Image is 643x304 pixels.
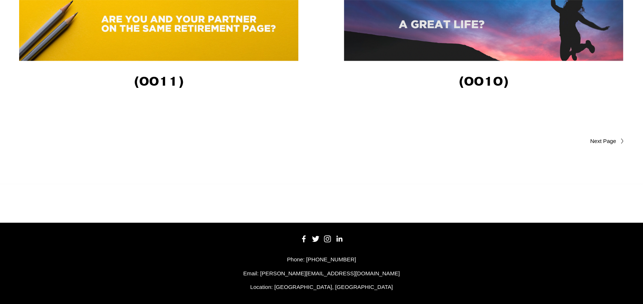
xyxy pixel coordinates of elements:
p: Location: [GEOGRAPHIC_DATA], [GEOGRAPHIC_DATA] [19,283,624,292]
p: Email: [PERSON_NAME][EMAIL_ADDRESS][DOMAIN_NAME] [19,269,624,278]
a: LinkedIn [335,235,343,243]
p: Phone: [PHONE_NUMBER] [19,255,624,264]
a: Twitter [312,235,319,243]
strong: (0011) [134,73,184,89]
a: Instagram [324,235,331,243]
strong: (0010) [459,73,509,89]
a: Facebook [300,235,308,243]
